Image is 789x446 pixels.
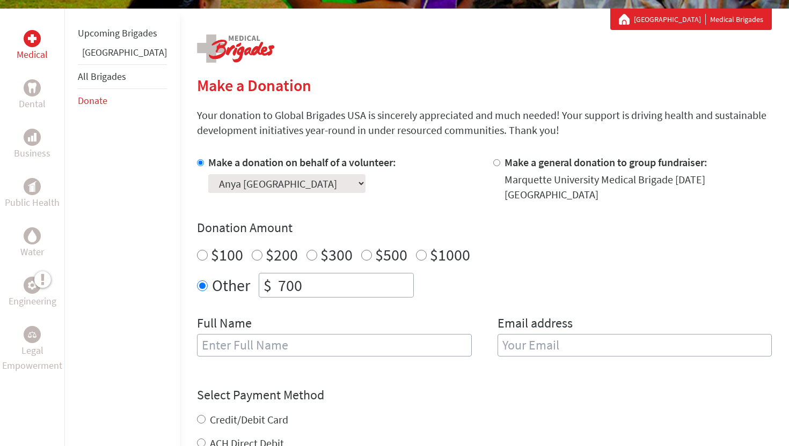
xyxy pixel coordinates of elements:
li: Upcoming Brigades [78,21,167,45]
li: Panama [78,45,167,64]
label: Full Name [197,315,252,334]
a: [GEOGRAPHIC_DATA] [82,46,167,58]
a: BusinessBusiness [14,129,50,161]
a: Upcoming Brigades [78,27,157,39]
li: Donate [78,89,167,113]
img: Engineering [28,281,36,289]
label: $100 [211,244,243,265]
input: Enter Full Name [197,334,472,356]
label: Email address [498,315,573,334]
img: logo-medical.png [197,34,274,63]
h4: Select Payment Method [197,386,772,404]
input: Your Email [498,334,772,356]
p: Your donation to Global Brigades USA is sincerely appreciated and much needed! Your support is dr... [197,108,772,138]
div: Medical Brigades [619,14,763,25]
label: Credit/Debit Card [210,413,288,426]
p: Engineering [9,294,56,309]
img: Water [28,229,36,242]
a: Public HealthPublic Health [5,178,60,210]
p: Public Health [5,195,60,210]
a: Donate [78,94,107,107]
div: Medical [24,30,41,47]
p: Legal Empowerment [2,343,62,373]
div: Public Health [24,178,41,195]
img: Dental [28,83,36,93]
p: Dental [19,96,46,111]
img: Legal Empowerment [28,331,36,338]
input: Enter Amount [276,273,413,297]
a: EngineeringEngineering [9,277,56,309]
div: Engineering [24,277,41,294]
a: [GEOGRAPHIC_DATA] [634,14,706,25]
img: Business [28,133,36,142]
div: Marquette University Medical Brigade [DATE] [GEOGRAPHIC_DATA] [505,172,772,202]
img: Public Health [28,181,36,192]
label: $200 [266,244,298,265]
label: Make a donation on behalf of a volunteer: [208,155,396,169]
label: Make a general donation to group fundraiser: [505,155,707,169]
h2: Make a Donation [197,76,772,95]
div: Water [24,227,41,244]
a: Legal EmpowermentLegal Empowerment [2,326,62,373]
a: DentalDental [19,79,46,111]
a: WaterWater [20,227,44,259]
p: Medical [17,47,48,62]
p: Water [20,244,44,259]
div: Business [24,129,41,146]
div: $ [259,273,276,297]
img: Medical [28,34,36,43]
label: $500 [375,244,407,265]
li: All Brigades [78,64,167,89]
label: Other [212,273,250,298]
div: Legal Empowerment [24,326,41,343]
label: $300 [320,244,353,265]
div: Dental [24,79,41,96]
label: $1000 [430,244,470,265]
h4: Donation Amount [197,219,772,236]
a: MedicalMedical [17,30,48,62]
a: All Brigades [78,70,126,83]
p: Business [14,146,50,161]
